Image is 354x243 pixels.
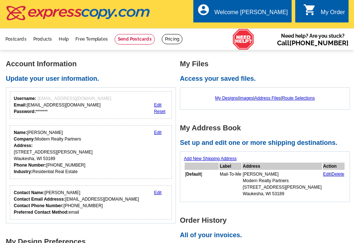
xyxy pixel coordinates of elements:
div: Your login information. [10,91,172,119]
h2: Update your user information. [6,75,180,83]
strong: Contact Email Addresss: [14,197,65,202]
td: | [323,171,345,197]
a: Reset [154,109,165,114]
i: shopping_cart [303,3,316,16]
span: Need help? Are you stuck? [277,32,349,47]
strong: Password: [14,109,36,114]
div: [EMAIL_ADDRESS][DOMAIN_NAME] ******* [14,95,111,115]
td: [PERSON_NAME] Modern Realty Partners [STREET_ADDRESS][PERSON_NAME] Waukesha, WI 53189 [242,171,322,197]
h2: Set up and edit one or more shipping destinations. [180,139,354,147]
td: [ ] [185,171,219,197]
div: [PERSON_NAME] [EMAIL_ADDRESS][DOMAIN_NAME] [PHONE_NUMBER] email [14,189,139,215]
a: shopping_cart My Order [303,8,345,17]
strong: Email: [14,102,27,108]
img: help [232,29,254,50]
a: Route Selections [282,96,315,101]
strong: Preferred Contact Method: [14,210,69,215]
a: [PHONE_NUMBER] [289,39,349,47]
a: Delete [332,172,345,177]
span: [EMAIL_ADDRESS][DOMAIN_NAME] [37,96,111,101]
iframe: LiveChat chat widget [252,220,354,243]
div: Welcome [PERSON_NAME] [214,9,288,19]
a: Postcards [5,37,26,42]
strong: Contact Name: [14,190,45,195]
a: Address Files [254,96,281,101]
strong: Contact Phone Number: [14,203,63,208]
strong: Industry: [14,169,32,174]
strong: Name: [14,130,27,135]
h1: My Files [180,60,354,68]
div: Who should we contact regarding order issues? [10,185,172,219]
div: | | | [184,91,346,105]
h1: My Address Book [180,124,354,132]
span: Call [277,39,349,47]
a: Free Templates [75,37,108,42]
a: Edit [154,130,162,135]
a: Edit [154,102,162,108]
a: Add New Shipping Address [184,156,236,161]
div: Your personal details. [10,125,172,179]
h1: Account Information [6,60,180,68]
a: Images [239,96,253,101]
strong: Company: [14,137,35,142]
strong: Username: [14,96,36,101]
h1: Order History [180,217,354,224]
strong: Phone Number: [14,163,46,168]
a: Edit [323,172,331,177]
a: Products [33,37,52,42]
h2: All of your invoices. [180,231,354,239]
b: Default [186,172,201,177]
a: Edit [154,190,162,195]
td: Mail-To-Me [219,171,242,197]
i: account_circle [197,3,210,16]
a: My Designs [215,96,238,101]
div: [PERSON_NAME] Modern Realty Partners [STREET_ADDRESS][PERSON_NAME] Waukesha, WI 53189 [PHONE_NUMB... [14,129,92,175]
h2: Access your saved files. [180,75,354,83]
a: Help [59,37,69,42]
th: Action [323,163,345,170]
strong: Address: [14,143,33,148]
th: Label [219,163,242,170]
div: My Order [321,9,345,19]
th: Address [242,163,322,170]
